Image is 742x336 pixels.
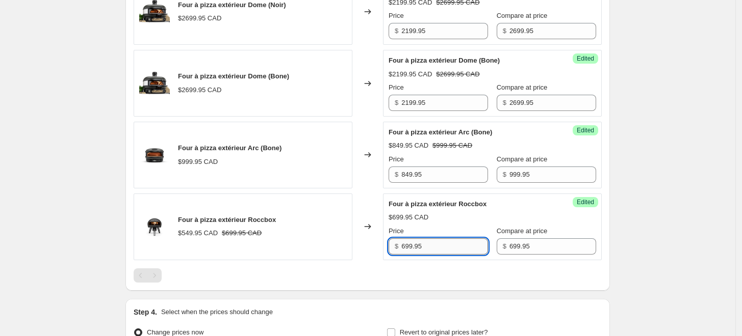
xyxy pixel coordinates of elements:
[389,155,404,163] span: Price
[577,54,594,63] span: Edited
[139,68,170,99] img: Black-dualfuel_2_80x.png
[503,242,506,250] span: $
[577,126,594,134] span: Edited
[400,328,488,336] span: Revert to original prices later?
[134,307,157,317] h2: Step 4.
[178,157,218,167] div: $999.95 CAD
[436,69,479,79] strike: $2699.95 CAD
[139,211,170,242] img: S1_mobile_80x.png
[222,228,262,238] strike: $699.95 CAD
[389,57,500,64] span: Four à pizza extérieur Dome (Bone)
[503,99,506,106] span: $
[389,69,432,79] div: $2199.95 CAD
[389,227,404,235] span: Price
[139,139,170,170] img: Arc_Black_-_C_front_80x.png
[497,227,548,235] span: Compare at price
[178,85,221,95] div: $2699.95 CAD
[389,200,487,208] span: Four à pizza extérieur Roccbox
[395,171,398,178] span: $
[497,83,548,91] span: Compare at price
[395,27,398,35] span: $
[577,198,594,206] span: Edited
[161,307,273,317] p: Select when the prices should change
[503,27,506,35] span: $
[178,216,276,223] span: Four à pizza extérieur Roccbox
[389,128,492,136] span: Four à pizza extérieur Arc (Bone)
[395,99,398,106] span: $
[389,83,404,91] span: Price
[134,268,162,283] nav: Pagination
[503,171,506,178] span: $
[389,212,428,222] div: $699.95 CAD
[497,12,548,19] span: Compare at price
[432,141,472,151] strike: $999.95 CAD
[389,141,428,151] div: $849.95 CAD
[178,228,218,238] div: $549.95 CAD
[497,155,548,163] span: Compare at price
[178,72,289,80] span: Four à pizza extérieur Dome (Bone)
[178,1,286,9] span: Four à pizza extérieur Dome (Noir)
[395,242,398,250] span: $
[178,144,282,152] span: Four à pizza extérieur Arc (Bone)
[389,12,404,19] span: Price
[147,328,203,336] span: Change prices now
[178,13,221,23] div: $2699.95 CAD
